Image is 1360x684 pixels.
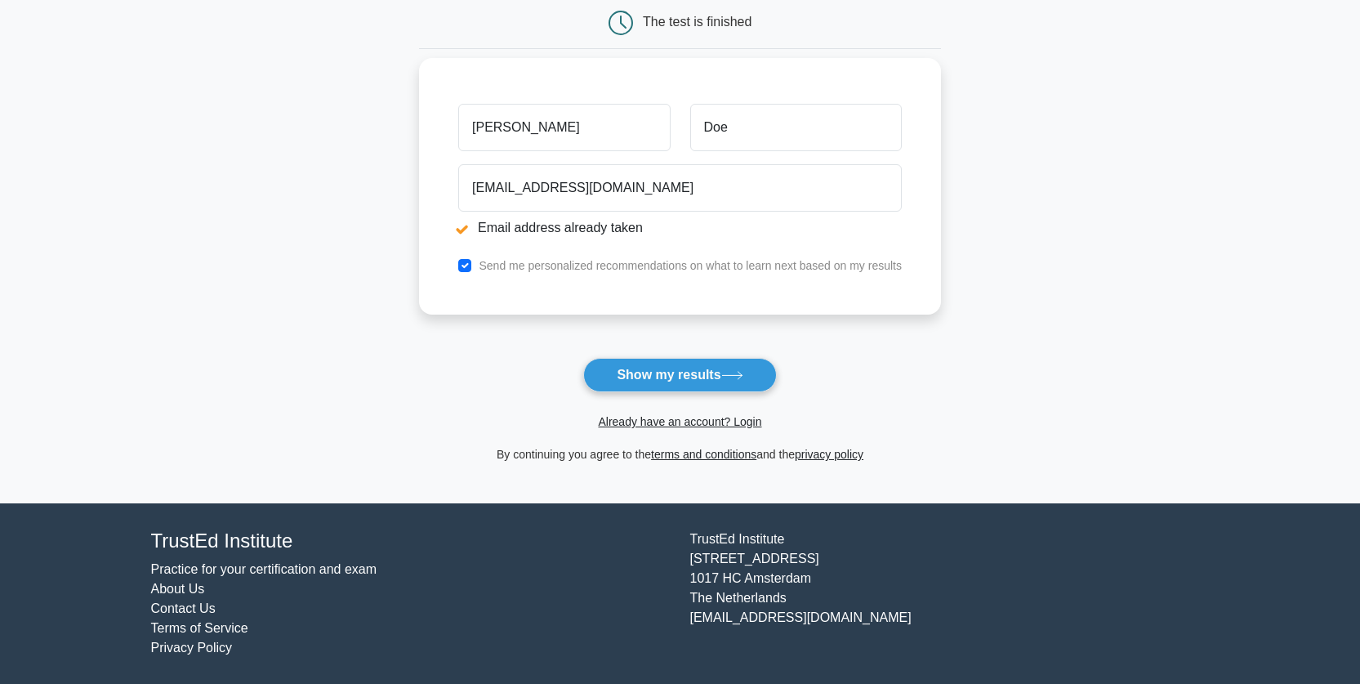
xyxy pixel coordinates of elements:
[151,530,671,553] h4: TrustEd Institute
[583,358,776,392] button: Show my results
[151,641,233,655] a: Privacy Policy
[151,562,377,576] a: Practice for your certification and exam
[795,448,863,461] a: privacy policy
[409,445,951,464] div: By continuing you agree to the and the
[458,218,902,238] li: Email address already taken
[651,448,756,461] a: terms and conditions
[458,164,902,212] input: Email
[680,530,1220,658] div: TrustEd Institute [STREET_ADDRESS] 1017 HC Amsterdam The Netherlands [EMAIL_ADDRESS][DOMAIN_NAME]
[151,601,216,615] a: Contact Us
[643,15,751,29] div: The test is finished
[151,582,205,596] a: About Us
[458,104,670,151] input: First name
[598,415,761,428] a: Already have an account? Login
[690,104,902,151] input: Last name
[479,259,902,272] label: Send me personalized recommendations on what to learn next based on my results
[151,621,248,635] a: Terms of Service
